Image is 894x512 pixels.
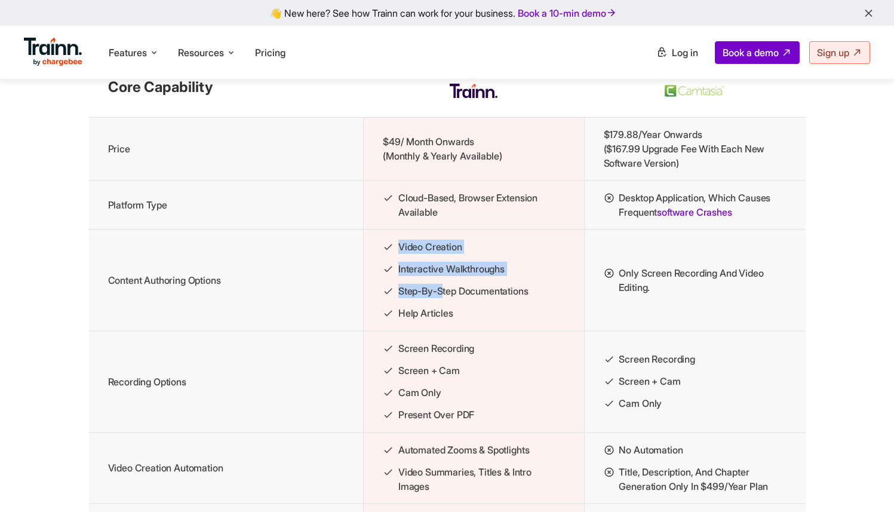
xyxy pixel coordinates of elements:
[383,262,565,277] li: Interactive Walkthroughs
[604,396,787,411] li: Cam Only
[723,47,779,59] span: Book a demo
[604,352,787,367] li: Screen Recording
[7,7,887,19] div: 👋 New here? See how Trainn can work for your business.
[383,191,565,219] li: Cloud-based, browser extension available
[89,433,364,504] td: Video Creation Automation
[255,47,285,59] a: Pricing
[619,191,786,219] span: Desktop application, which causes frequent
[661,74,728,108] img: camtasia logo
[89,117,364,180] td: Price
[584,117,805,180] td: $179.88/year onwards ($167.99 upgrade fee with each new software version)
[383,385,565,400] li: Cam Only
[604,266,787,295] li: Only screen recording and video editing.
[109,46,147,59] span: Features
[515,5,619,22] a: Book a 10-min demo
[383,284,565,299] li: Step-by-step Documentations
[817,47,849,59] span: Sign up
[383,363,565,378] li: Screen + Cam
[715,41,800,64] a: Book a demo
[383,306,565,321] li: Help Articles
[809,41,870,64] a: Sign up
[108,77,345,97] h3: Core Capability
[89,331,364,433] td: Recording Options
[178,46,224,59] span: Resources
[383,240,565,255] li: Video Creation
[364,117,585,180] td: $49/ month onwards (Monthly & yearly available)
[604,374,787,389] li: Screen + Cam
[24,38,82,66] img: Trainn Logo
[89,229,364,331] td: Content Authoring Options
[89,180,364,229] td: Platform Type
[657,206,732,218] a: software crashes
[672,47,698,59] span: Log in
[834,455,894,512] iframe: Chat Widget
[604,443,787,458] li: No Automation
[383,465,565,493] li: Video summaries, titles & intro images
[604,465,787,493] li: Title, description, and chapter generation only in $499/year plan
[383,443,565,458] li: Automated zooms & spotlights
[649,42,705,63] a: Log in
[383,341,565,356] li: Screen Recording
[383,407,565,422] li: Present over PDF
[450,84,497,98] img: Trainn Logo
